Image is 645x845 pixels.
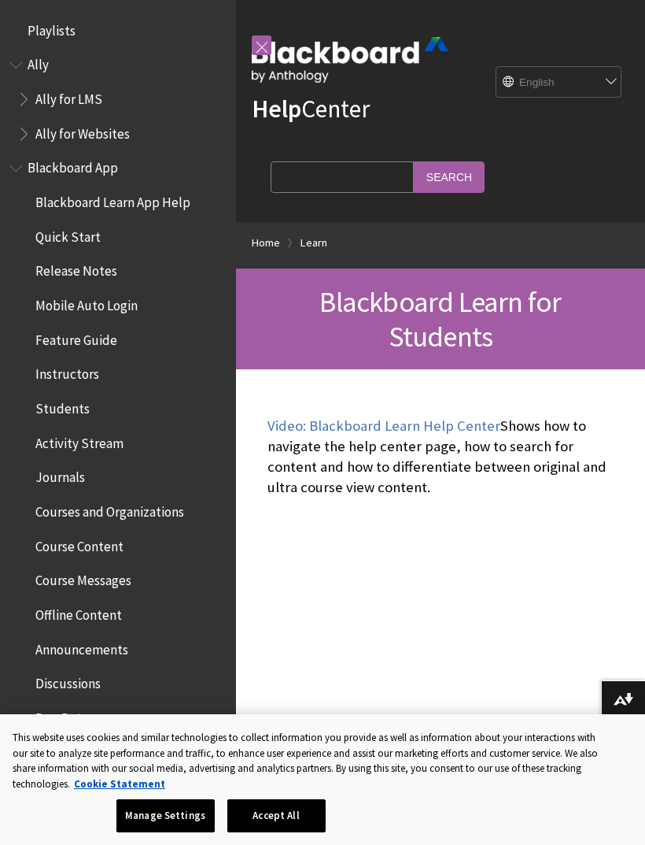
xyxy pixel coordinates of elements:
[35,636,128,658] span: Announcements
[28,52,49,73] span: Ally
[9,17,227,44] nav: Book outline for Playlists
[300,233,327,253] a: Learn
[35,327,117,348] span: Feature Guide
[13,730,600,791] div: This website uses cookies and similar technologies to collect information you provide as well as ...
[252,93,301,124] strong: Help
[35,670,101,691] span: Discussions
[252,93,370,124] a: HelpCenter
[9,52,227,147] nav: Book outline for Anthology Ally Help
[28,155,118,176] span: Blackboard App
[35,361,99,383] span: Instructors
[35,602,122,623] span: Offline Content
[116,799,215,832] button: Manage Settings
[35,189,190,210] span: Blackboard Learn App Help
[35,430,123,451] span: Activity Stream
[35,395,90,417] span: Students
[35,224,101,245] span: Quick Start
[35,705,94,726] span: Due Dates
[267,416,614,498] p: Shows how to navigate the help center page, how to search for content and how to differentiate be...
[252,37,448,83] img: Blackboard by Anthology
[252,233,280,253] a: Home
[35,258,117,280] span: Release Notes
[35,120,130,142] span: Ally for Websites
[35,568,131,589] span: Course Messages
[319,284,561,354] span: Blackboard Learn for Students
[496,67,622,98] select: Site Language Selector
[35,498,184,520] span: Courses and Organizations
[35,533,123,554] span: Course Content
[74,777,165,791] a: More information about your privacy, opens in a new tab
[35,292,138,313] span: Mobile Auto Login
[28,17,76,39] span: Playlists
[414,161,485,192] input: Search
[267,417,500,435] a: Video: Blackboard Learn Help Center
[227,799,326,832] button: Accept All
[35,86,102,107] span: Ally for LMS
[267,513,614,708] iframe: Blackboard Learn Help Center
[35,465,85,486] span: Journals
